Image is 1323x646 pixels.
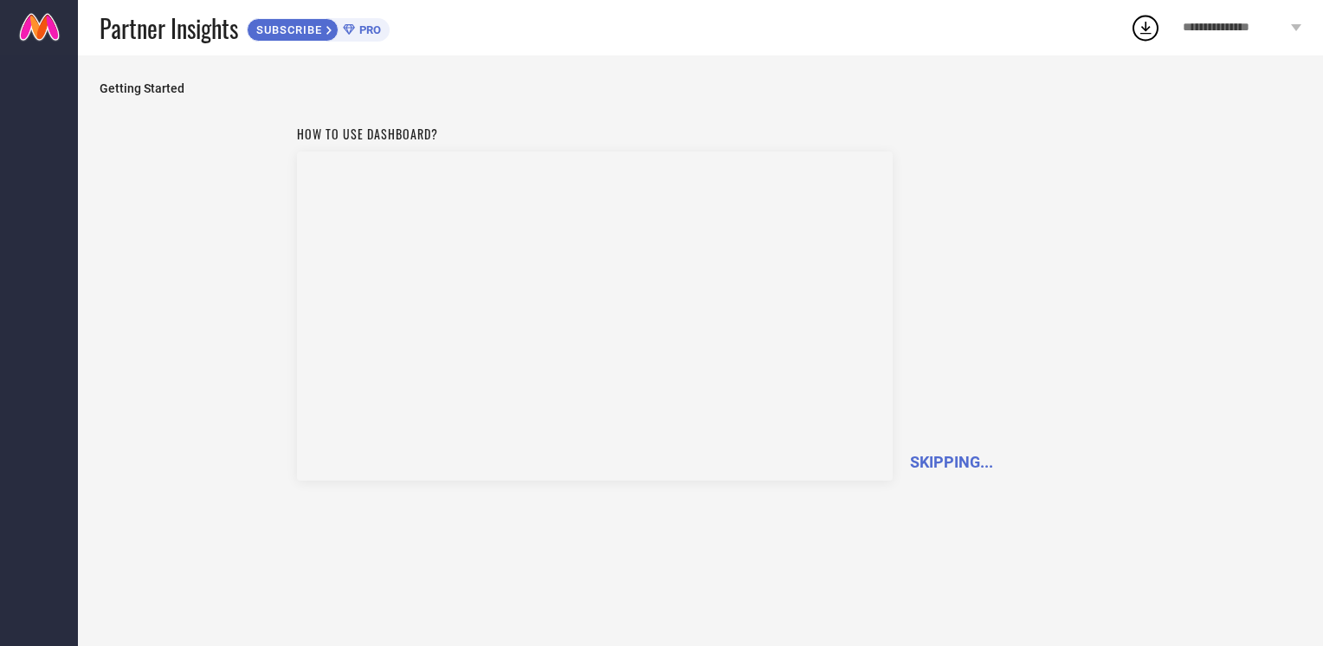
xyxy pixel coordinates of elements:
[297,125,893,143] h1: How to use dashboard?
[248,23,326,36] span: SUBSCRIBE
[297,152,893,481] iframe: Workspace Section
[910,453,993,471] span: SKIPPING...
[355,23,381,36] span: PRO
[1130,12,1161,43] div: Open download list
[100,81,1301,95] span: Getting Started
[247,14,390,42] a: SUBSCRIBEPRO
[100,10,238,46] span: Partner Insights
